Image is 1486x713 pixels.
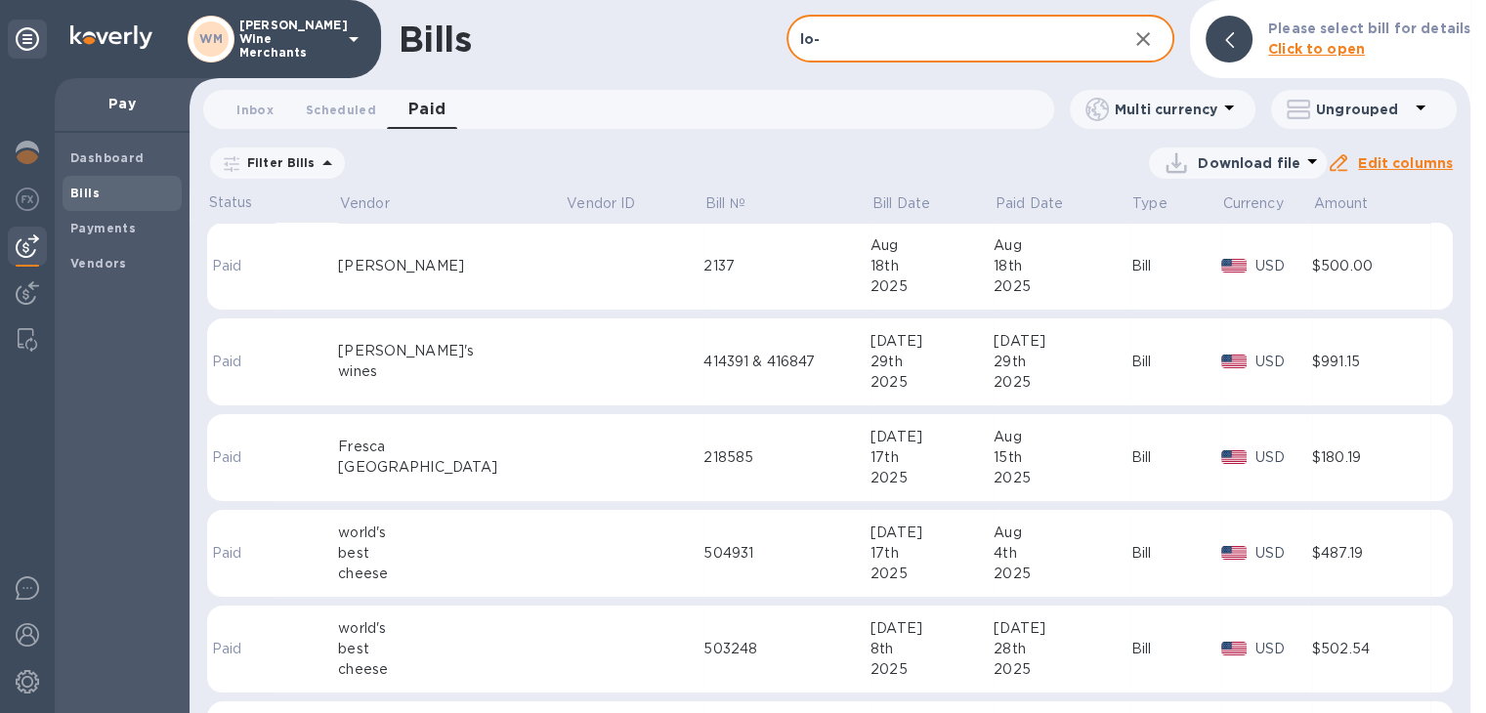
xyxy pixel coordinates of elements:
p: Ungrouped [1316,100,1409,119]
div: best [338,639,565,659]
div: 2025 [870,372,994,393]
div: 2025 [994,468,1130,488]
p: Status [209,192,273,213]
span: Bill № [705,193,771,214]
div: 8th [870,639,994,659]
p: Paid [212,639,270,659]
b: Vendors [70,256,127,271]
u: Edit columns [1358,155,1453,171]
div: 2025 [870,276,994,297]
p: USD [1254,256,1312,276]
div: 29th [994,352,1130,372]
div: Bill [1130,639,1220,659]
p: [PERSON_NAME] Wine Merchants [239,19,337,60]
div: $991.15 [1312,352,1430,372]
div: 2025 [994,564,1130,584]
b: Click to open [1268,41,1365,57]
img: USD [1221,450,1248,464]
div: 504931 [703,543,870,564]
div: 2025 [994,276,1130,297]
p: Paid [212,447,270,468]
div: 15th [994,447,1130,468]
p: USD [1254,639,1312,659]
p: Vendor ID [567,193,635,214]
div: $502.54 [1312,639,1430,659]
b: Bills [70,186,100,200]
div: $500.00 [1312,256,1430,276]
div: $180.19 [1312,447,1430,468]
div: Unpin categories [8,20,47,59]
div: 2025 [870,468,994,488]
div: 2025 [870,564,994,584]
img: USD [1221,355,1248,368]
div: Bill [1130,256,1220,276]
p: Amount [1314,193,1369,214]
div: 2137 [703,256,870,276]
p: Paid [212,543,270,564]
img: Logo [70,25,152,49]
div: Aug [994,427,1130,447]
div: 2025 [994,372,1130,393]
div: world's [338,618,565,639]
p: USD [1254,447,1312,468]
p: Pay [70,94,174,113]
div: [PERSON_NAME] [338,256,565,276]
p: USD [1254,352,1312,372]
img: USD [1221,642,1248,655]
span: Inbox [236,100,274,120]
div: Aug [870,235,994,256]
span: Vendor [340,193,415,214]
div: 18th [994,256,1130,276]
div: 29th [870,352,994,372]
h1: Bills [399,19,471,60]
span: Scheduled [306,100,376,120]
p: Paid Date [996,193,1063,214]
div: $487.19 [1312,543,1430,564]
p: Bill Date [872,193,930,214]
p: Paid [212,256,270,276]
img: USD [1221,259,1248,273]
b: Please select bill for details [1268,21,1470,36]
img: USD [1221,546,1248,560]
div: 17th [870,447,994,468]
div: [DATE] [870,523,994,543]
div: 2025 [994,659,1130,680]
div: cheese [338,659,565,680]
div: world's [338,523,565,543]
div: [PERSON_NAME]'s [338,341,565,361]
div: [DATE] [870,618,994,639]
p: USD [1254,543,1312,564]
div: 414391 & 416847 [703,352,870,372]
div: Aug [994,235,1130,256]
img: Foreign exchange [16,188,39,211]
span: Vendor ID [567,193,660,214]
div: 503248 [703,639,870,659]
div: [DATE] [994,331,1130,352]
div: Fresca [338,437,565,457]
div: Aug [994,523,1130,543]
div: best [338,543,565,564]
div: [GEOGRAPHIC_DATA] [338,457,565,478]
b: Dashboard [70,150,145,165]
div: wines [338,361,565,382]
span: Paid Date [996,193,1088,214]
span: Amount [1314,193,1394,214]
p: Download file [1198,153,1300,173]
div: Bill [1130,352,1220,372]
p: Currency [1222,193,1283,214]
b: WM [199,31,223,46]
div: 28th [994,639,1130,659]
div: 18th [870,256,994,276]
span: Type [1132,193,1193,214]
p: Multi currency [1115,100,1217,119]
span: Bill Date [872,193,955,214]
p: Filter Bills [239,154,316,171]
div: 218585 [703,447,870,468]
div: [DATE] [870,331,994,352]
div: cheese [338,564,565,584]
div: 17th [870,543,994,564]
div: [DATE] [994,618,1130,639]
div: Bill [1130,543,1220,564]
span: Paid [408,96,446,123]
